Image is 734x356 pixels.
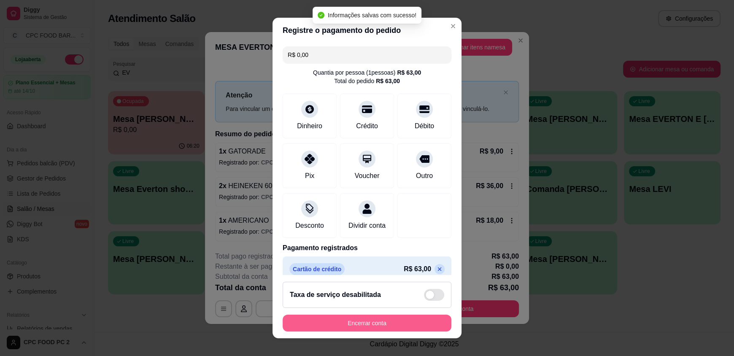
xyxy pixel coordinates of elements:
[348,221,386,231] div: Dividir conta
[288,46,446,63] input: Ex.: hambúrguer de cordeiro
[305,171,314,181] div: Pix
[295,221,324,231] div: Desconto
[397,68,421,77] div: R$ 63,00
[376,77,400,85] div: R$ 63,00
[328,12,416,19] span: Informações salvas com sucesso!
[356,121,378,131] div: Crédito
[415,121,434,131] div: Débito
[404,264,431,274] p: R$ 63,00
[318,12,324,19] span: check-circle
[283,315,451,332] button: Encerrar conta
[416,171,433,181] div: Outro
[334,77,400,85] div: Total do pedido
[273,18,461,43] header: Registre o pagamento do pedido
[355,171,380,181] div: Voucher
[289,263,345,275] p: Cartão de crédito
[313,68,421,77] div: Quantia por pessoa ( 1 pessoas)
[283,243,451,253] p: Pagamento registrados
[290,290,381,300] h2: Taxa de serviço desabilitada
[297,121,322,131] div: Dinheiro
[446,19,460,33] button: Close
